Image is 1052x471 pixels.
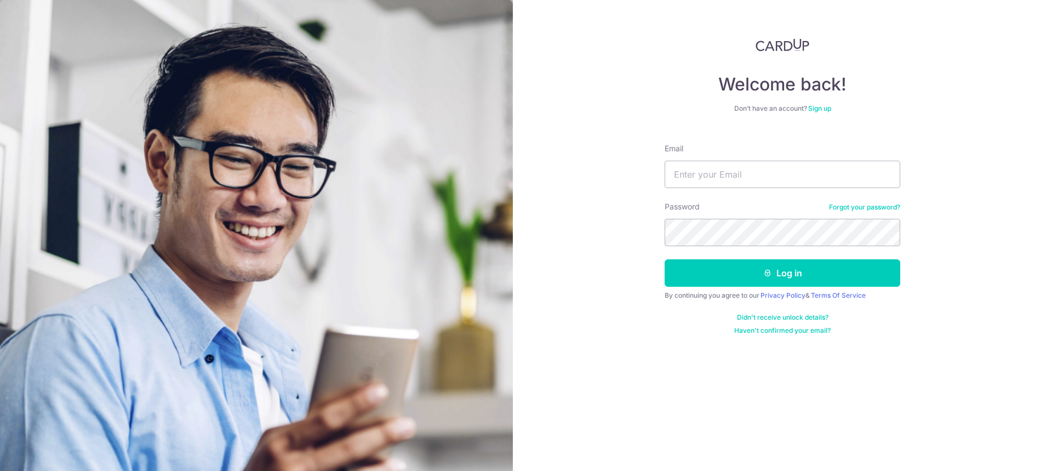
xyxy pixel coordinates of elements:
div: By continuing you agree to our & [665,291,900,300]
label: Password [665,201,700,212]
h4: Welcome back! [665,73,900,95]
a: Didn't receive unlock details? [737,313,828,322]
a: Terms Of Service [811,291,866,299]
a: Haven't confirmed your email? [734,326,831,335]
img: CardUp Logo [756,38,809,52]
a: Forgot your password? [829,203,900,212]
a: Privacy Policy [761,291,805,299]
input: Enter your Email [665,161,900,188]
label: Email [665,143,683,154]
div: Don’t have an account? [665,104,900,113]
a: Sign up [808,104,831,112]
button: Log in [665,259,900,287]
